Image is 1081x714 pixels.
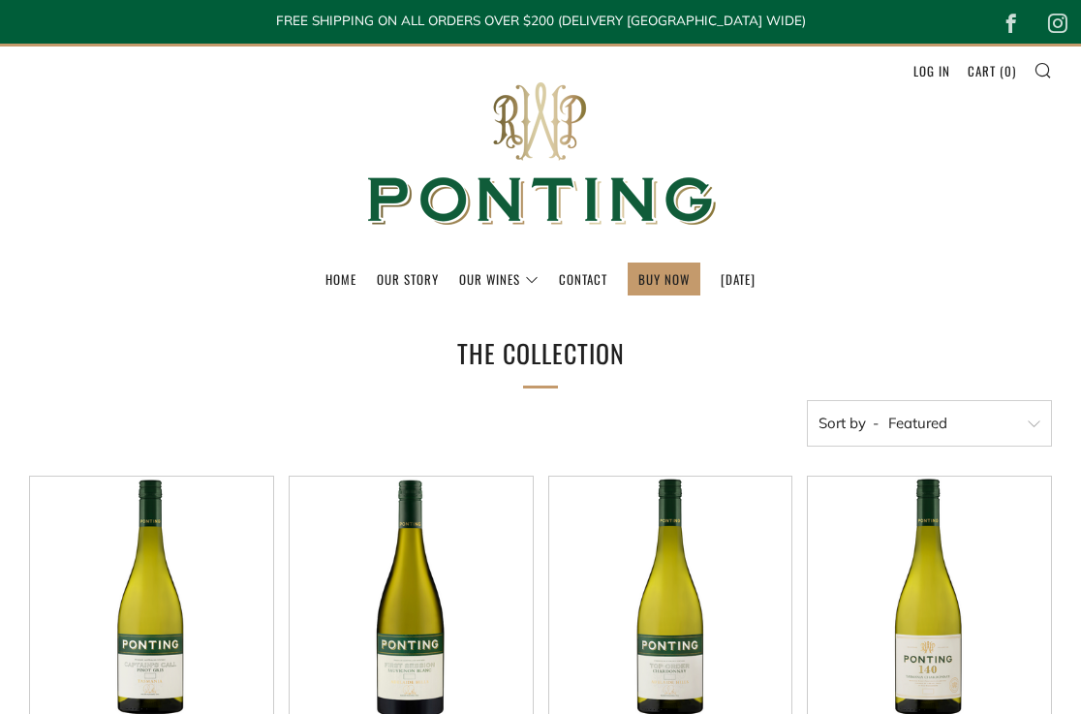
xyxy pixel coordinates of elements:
[968,55,1016,86] a: Cart (0)
[325,264,356,295] a: Home
[638,264,690,295] a: BUY NOW
[377,264,439,295] a: Our Story
[913,55,950,86] a: Log in
[459,264,539,295] a: Our Wines
[1004,61,1012,80] span: 0
[559,264,607,295] a: Contact
[285,331,796,377] h1: The Collection
[347,47,734,263] img: Ponting Wines
[721,264,756,295] a: [DATE]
